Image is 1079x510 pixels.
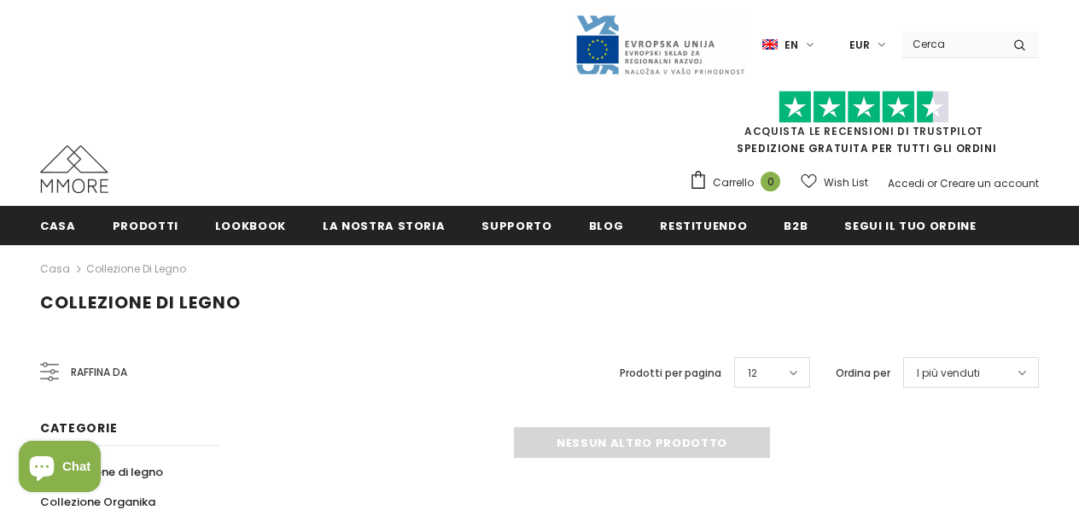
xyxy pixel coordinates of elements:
a: Javni Razpis [574,37,745,51]
img: Casi MMORE [40,145,108,193]
input: Search Site [902,32,1000,56]
span: EUR [849,37,870,54]
span: Segui il tuo ordine [844,218,976,234]
span: 0 [761,172,780,191]
span: en [784,37,798,54]
span: Carrello [713,174,754,191]
span: Collezione di legno [40,290,241,314]
a: B2B [784,206,808,244]
a: Restituendo [660,206,747,244]
span: Wish List [824,174,868,191]
img: Fidati di Pilot Stars [779,91,949,124]
span: B2B [784,218,808,234]
span: Casa [40,218,76,234]
span: I più venduti [917,365,980,382]
a: Acquista le recensioni di TrustPilot [744,124,983,138]
span: or [927,176,937,191]
span: Blog [589,218,624,234]
span: SPEDIZIONE GRATUITA PER TUTTI GLI ORDINI [689,98,1039,155]
span: Prodotti [113,218,178,234]
a: Creare un account [940,176,1039,191]
a: Prodotti [113,206,178,244]
label: Prodotti per pagina [620,365,721,382]
a: Casa [40,206,76,244]
span: Categorie [40,419,117,437]
a: Blog [589,206,624,244]
a: Wish List [801,167,868,197]
a: Segui il tuo ordine [844,206,976,244]
inbox-online-store-chat: Shopify online store chat [14,441,106,496]
span: 12 [748,365,757,382]
a: Carrello 0 [689,170,789,196]
span: Raffina da [71,363,127,382]
a: Casa [40,259,70,279]
img: Javni Razpis [574,14,745,76]
a: La nostra storia [323,206,445,244]
a: Lookbook [215,206,286,244]
a: supporto [481,206,551,244]
span: Restituendo [660,218,747,234]
span: Collezione di legno [55,464,163,480]
span: Lookbook [215,218,286,234]
a: Accedi [888,176,924,191]
span: supporto [481,218,551,234]
a: Collezione di legno [86,261,186,276]
span: La nostra storia [323,218,445,234]
img: i-lang-1.png [762,38,778,52]
span: Collezione Organika [40,494,155,510]
label: Ordina per [836,365,890,382]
